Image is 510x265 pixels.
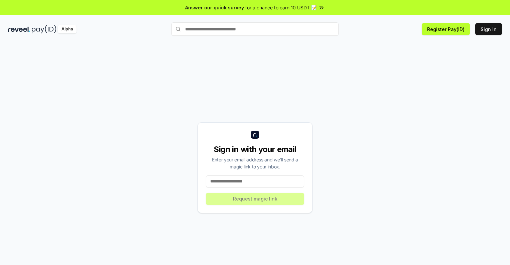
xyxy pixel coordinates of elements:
span: Answer our quick survey [185,4,244,11]
div: Sign in with your email [206,144,304,155]
img: logo_small [251,131,259,139]
button: Sign In [475,23,502,35]
button: Register Pay(ID) [422,23,470,35]
div: Alpha [58,25,77,33]
span: for a chance to earn 10 USDT 📝 [245,4,317,11]
div: Enter your email address and we’ll send a magic link to your inbox. [206,156,304,170]
img: pay_id [32,25,56,33]
img: reveel_dark [8,25,30,33]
